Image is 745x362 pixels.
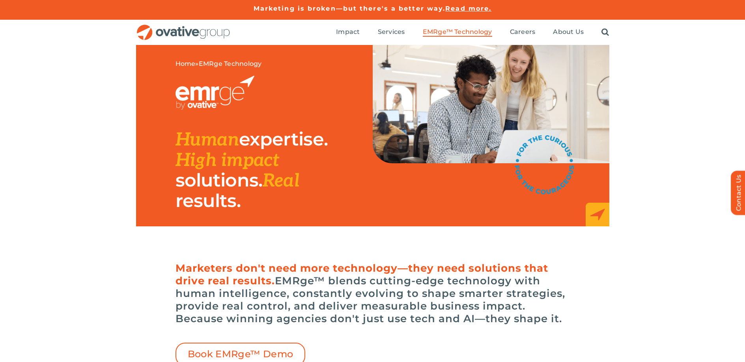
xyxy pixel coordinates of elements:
span: Marketers don't need more technology—they need solutions that drive real results. [176,262,548,287]
span: Book EMRge™ Demo [188,349,293,360]
a: Impact [336,28,360,37]
img: EMRGE_RGB_wht [176,76,254,110]
span: High impact [176,149,279,172]
nav: Menu [336,20,609,45]
span: Impact [336,28,360,36]
img: EMRge Landing Page Header Image [373,45,609,163]
a: Search [601,28,609,37]
a: Services [378,28,405,37]
span: » [176,60,262,68]
a: EMRge™ Technology [423,28,492,37]
a: Home [176,60,196,67]
h6: EMRge™ blends cutting-edge technology with human intelligence, constantly evolving to shape smart... [176,262,570,325]
a: Marketing is broken—but there's a better way. [254,5,446,12]
a: Read more. [445,5,491,12]
span: About Us [553,28,584,36]
span: Human [176,129,239,151]
span: expertise. [239,128,328,150]
span: Services [378,28,405,36]
span: results. [176,189,241,212]
span: Real [263,170,299,192]
a: OG_Full_horizontal_RGB [136,24,231,31]
span: EMRge™ Technology [423,28,492,36]
a: About Us [553,28,584,37]
span: Careers [510,28,536,36]
span: EMRge Technology [199,60,262,67]
a: Careers [510,28,536,37]
img: EMRge_HomePage_Elements_Arrow Box [586,203,609,226]
span: solutions. [176,169,263,191]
